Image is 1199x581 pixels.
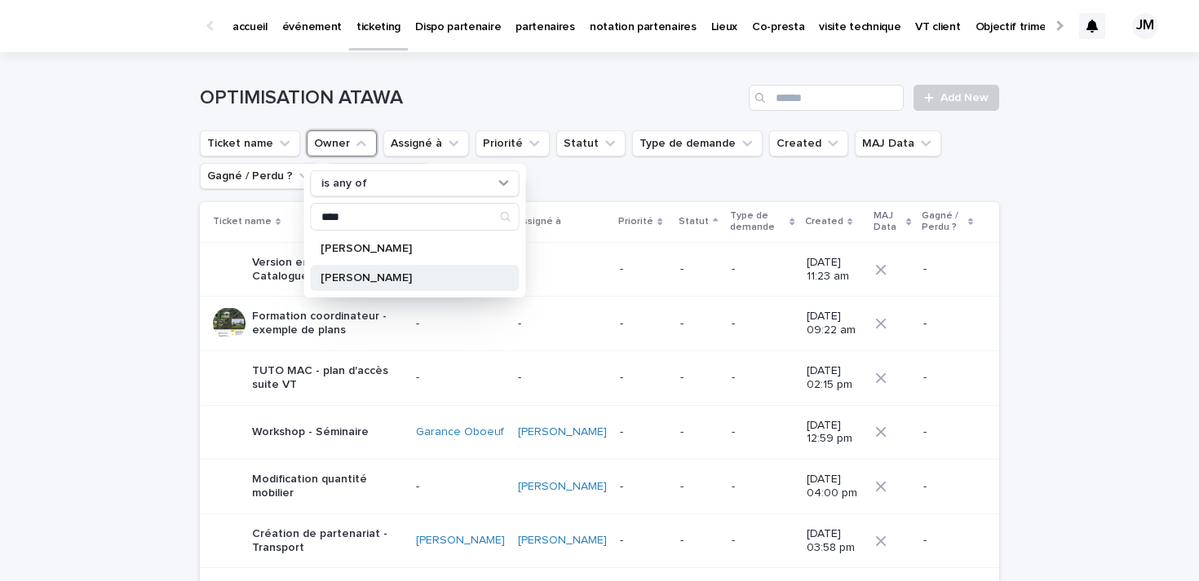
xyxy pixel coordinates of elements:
p: - [732,262,794,276]
p: - [518,317,607,331]
p: - [620,262,667,276]
div: JM [1132,13,1158,39]
div: Search [311,203,520,231]
a: [PERSON_NAME] [518,425,607,439]
p: - [416,371,505,385]
p: - [680,317,719,331]
button: Priorité [476,130,550,156]
p: Formation coordinateur - exemple de plans [252,310,403,337]
p: - [923,317,973,331]
p: - [620,425,667,439]
p: - [680,371,719,385]
p: [DATE] 02:15 pm [807,364,863,392]
p: - [680,262,719,276]
tr: Formation coordinateur - exemple de plans-----[DATE] 09:22 am- [200,297,999,351]
tr: Création de partenariat - Transport[PERSON_NAME] [PERSON_NAME] ---[DATE] 03:58 pm- [200,513,999,568]
button: MAJ Data [855,130,941,156]
input: Search [312,204,519,230]
p: Workshop - Séminaire [252,425,369,439]
p: Statut [679,213,709,231]
p: - [680,425,719,439]
button: Attachments [326,163,430,189]
a: Garance Oboeuf [416,425,504,439]
p: - [732,480,794,494]
p: Modification quantité mobilier [252,473,403,500]
p: - [923,371,973,385]
a: Add New [914,85,999,111]
p: - [416,317,505,331]
p: - [620,371,667,385]
h1: OPTIMISATION ATAWA [200,86,742,110]
button: Assigné à [383,130,469,156]
p: [DATE] 12:59 pm [807,419,863,447]
p: Version english du Catalogue [252,256,403,284]
tr: TUTO MAC - plan d'accès suite VT-----[DATE] 02:15 pm- [200,350,999,405]
p: Création de partenariat - Transport [252,527,403,555]
a: [PERSON_NAME] [416,534,505,548]
p: Priorité [618,213,653,231]
p: - [680,480,719,494]
span: Add New [940,92,989,103]
p: - [416,480,505,494]
p: - [732,534,794,548]
p: MAJ Data [874,207,902,237]
button: Gagné / Perdu ? [200,163,320,189]
a: [PERSON_NAME] [518,534,607,548]
input: Search [749,85,904,111]
p: - [732,425,794,439]
p: Assigné à [516,213,561,231]
p: - [518,371,607,385]
button: Created [769,130,848,156]
a: [PERSON_NAME] [518,480,607,494]
p: - [923,425,973,439]
button: Ticket name [200,130,300,156]
p: [DATE] 11:23 am [807,256,863,284]
p: is any of [321,177,367,191]
tr: Version english du Catalogue[PERSON_NAME] ----[DATE] 11:23 am- [200,242,999,297]
button: Type de demande [632,130,763,156]
p: [DATE] 09:22 am [807,310,863,337]
img: Ls34BcGeRexTGTNfXpUC [33,10,191,42]
tr: Workshop - SéminaireGarance Oboeuf [PERSON_NAME] ---[DATE] 12:59 pm- [200,405,999,460]
p: TUTO MAC - plan d'accès suite VT [252,364,403,392]
p: Created [805,213,843,231]
p: - [518,262,607,276]
p: Gagné / Perdu ? [922,207,964,237]
p: Ticket name [213,213,272,231]
button: Owner [307,130,377,156]
p: - [732,371,794,385]
p: - [620,534,667,548]
tr: Modification quantité mobilier-[PERSON_NAME] ---[DATE] 04:00 pm- [200,460,999,514]
p: Type de demande [730,207,785,237]
p: [DATE] 04:00 pm [807,473,863,500]
p: [PERSON_NAME] [321,272,493,284]
p: - [923,262,973,276]
p: - [620,317,667,331]
button: Statut [556,130,626,156]
p: - [923,534,973,548]
p: - [680,534,719,548]
p: [DATE] 03:58 pm [807,527,863,555]
p: - [620,480,667,494]
p: - [923,480,973,494]
p: [PERSON_NAME] [321,243,493,254]
p: - [732,317,794,331]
